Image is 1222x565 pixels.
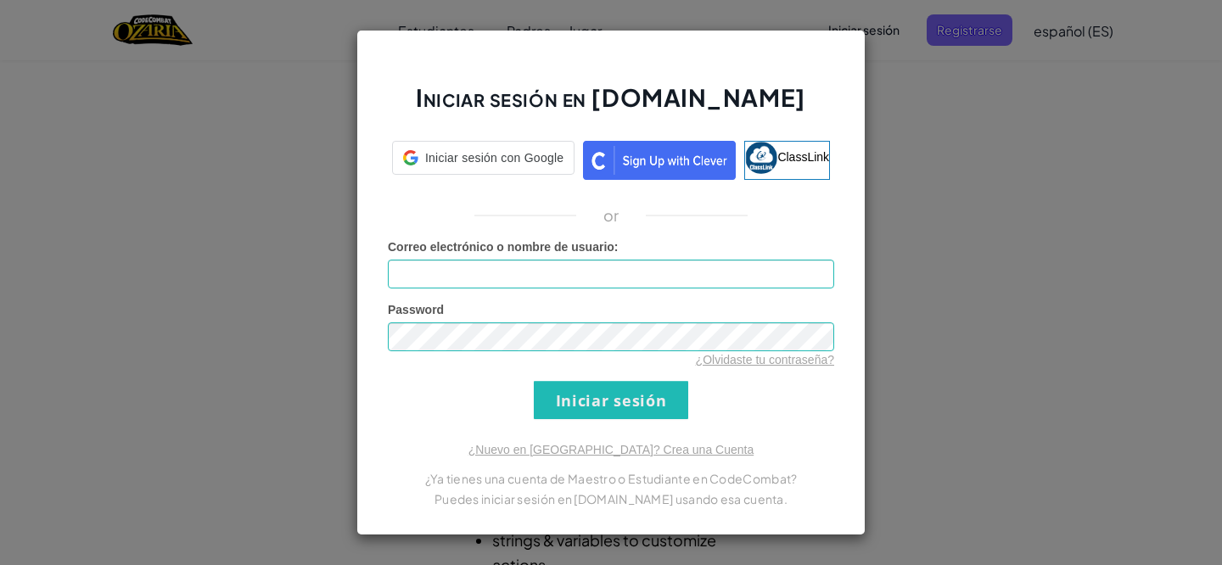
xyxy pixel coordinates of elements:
p: ¿Ya tienes una cuenta de Maestro o Estudiante en CodeCombat? [388,468,834,489]
span: Password [388,303,444,316]
img: classlink-logo-small.png [745,142,777,174]
p: Puedes iniciar sesión en [DOMAIN_NAME] usando esa cuenta. [388,489,834,509]
p: or [603,205,619,226]
a: Iniciar sesión con Google [392,141,575,180]
h2: Iniciar sesión en [DOMAIN_NAME] [388,81,834,131]
input: Iniciar sesión [534,381,688,419]
span: Correo electrónico o nombre de usuario [388,240,614,254]
img: clever_sso_button@2x.png [583,141,736,180]
a: ¿Nuevo en [GEOGRAPHIC_DATA]? Crea una Cuenta [468,443,754,456]
span: Iniciar sesión con Google [425,149,563,166]
label: : [388,238,619,255]
div: Iniciar sesión con Google [392,141,575,175]
span: ClassLink [777,150,829,164]
a: ¿Olvidaste tu contraseña? [696,353,834,366]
